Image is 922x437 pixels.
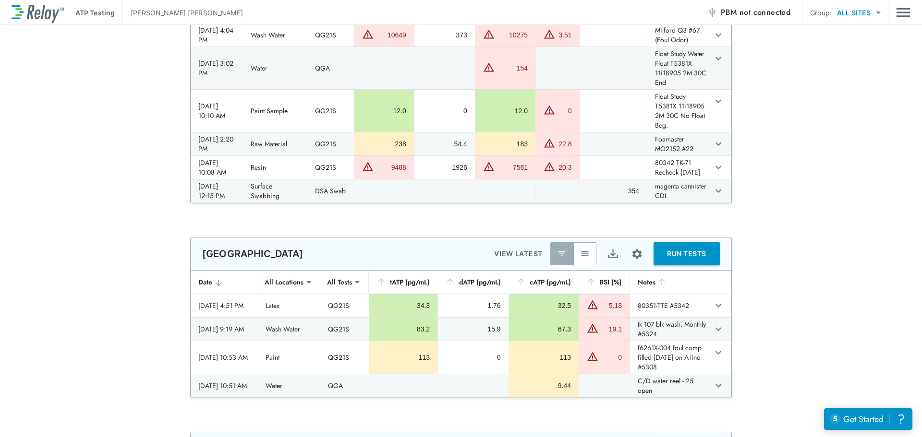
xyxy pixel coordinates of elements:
[243,132,307,155] td: Raw Material
[710,183,727,199] button: expand row
[558,106,572,116] div: 0
[740,7,790,18] span: not connected
[483,139,528,149] div: 183
[307,179,354,202] td: DSA Swab
[362,106,406,116] div: 12.0
[654,242,720,265] button: RUN TESTS
[258,318,320,341] td: Wash Water
[198,381,250,390] div: [DATE] 10:51 AM
[497,163,528,172] div: 7561
[307,90,354,132] td: QG21S
[810,8,832,18] p: Group:
[191,271,731,398] table: sticky table
[198,353,250,362] div: [DATE] 10:53 AM
[607,248,619,260] img: Export Icon
[377,324,430,334] div: 83.2
[647,132,710,155] td: Foamaster MO2152 #22
[198,158,235,177] div: [DATE] 10:08 AM
[320,341,369,374] td: QG21S
[710,378,727,394] button: expand row
[647,47,710,89] td: Float Study Water Float T5381X 11i18905 2M 30C End
[320,272,359,292] div: All Tests
[544,161,555,172] img: Warning
[707,8,717,17] img: Offline Icon
[75,8,115,18] p: ATP Testing
[517,301,571,310] div: 32.5
[483,161,495,172] img: Warning
[198,101,235,120] div: [DATE] 10:10 AM
[896,3,910,22] button: Main menu
[704,3,794,22] button: PBM not connected
[710,297,727,314] button: expand row
[258,272,310,292] div: All Locations
[557,249,567,259] img: Latest
[243,47,307,89] td: Water
[243,156,307,179] td: Resin
[517,381,571,390] div: 9.44
[362,161,374,172] img: Warning
[307,47,354,89] td: QGA
[198,301,250,310] div: [DATE] 4:51 PM
[558,30,572,40] div: 3.51
[558,139,572,149] div: 22.8
[12,2,64,23] img: LuminUltra Relay
[422,163,467,172] div: 1926
[494,248,543,260] p: VIEW LATEST
[483,28,495,40] img: Warning
[377,301,430,310] div: 34.3
[377,353,430,362] div: 113
[580,249,590,259] img: View All
[497,63,528,73] div: 154
[258,374,320,397] td: Water
[198,324,250,334] div: [DATE] 9:19 AM
[631,248,643,260] img: Settings Icon
[558,163,572,172] div: 20.3
[630,374,709,397] td: C/D water reel - 25 open
[601,353,622,362] div: 0
[516,276,571,288] div: cATP (pg/mL)
[497,30,528,40] div: 10275
[131,8,243,18] p: [PERSON_NAME] [PERSON_NAME]
[446,301,501,310] div: 1.76
[320,374,369,397] td: QGA
[647,24,710,47] td: Milford Q3 #67 (Foul Odor)
[710,136,727,152] button: expand row
[710,50,727,67] button: expand row
[320,318,369,341] td: QG21S
[362,139,406,149] div: 238
[483,61,495,73] img: Warning
[483,106,528,116] div: 12.0
[587,299,598,310] img: Warning
[824,408,912,430] iframe: Resource center
[710,27,727,43] button: expand row
[446,353,501,362] div: 0
[191,271,258,294] th: Date
[587,322,598,334] img: Warning
[601,301,622,310] div: 5.13
[601,324,622,334] div: 19.1
[243,90,307,132] td: Paint Sample
[647,179,710,202] td: magenta cannister CDL
[202,248,303,260] p: [GEOGRAPHIC_DATA]
[307,156,354,179] td: QG21S
[198,181,235,201] div: [DATE] 12:15 PM
[243,24,307,47] td: Wash Water
[198,25,235,45] div: [DATE] 4:04 PM
[376,163,406,172] div: 9488
[362,28,374,40] img: Warning
[307,132,354,155] td: QG21S
[710,321,727,337] button: expand row
[588,186,640,196] div: 354
[198,134,235,154] div: [DATE] 2:20 PM
[517,353,571,362] div: 113
[445,276,501,288] div: dATP (pg/mL)
[422,30,467,40] div: 373
[517,324,571,334] div: 67.3
[544,104,555,116] img: Warning
[258,294,320,317] td: Latex
[446,324,501,334] div: 15.9
[630,294,709,317] td: 80351-TTE #5342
